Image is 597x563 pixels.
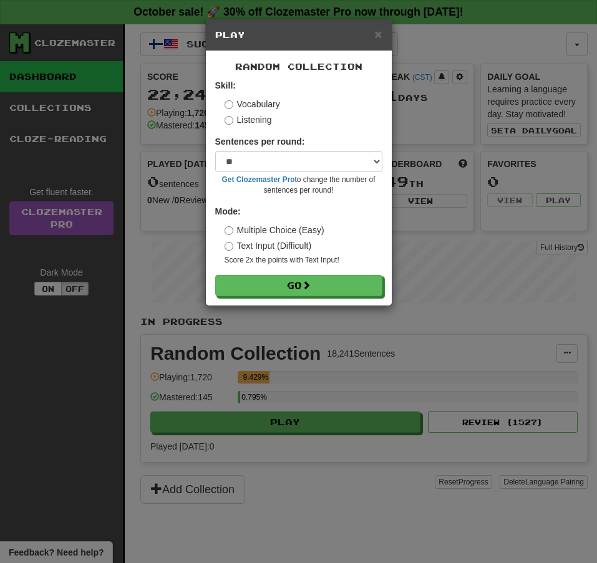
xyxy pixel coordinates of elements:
[225,100,233,109] input: Vocabulary
[215,206,241,216] strong: Mode:
[215,135,305,148] label: Sentences per round:
[225,242,233,251] input: Text Input (Difficult)
[222,175,295,184] a: Get Clozemaster Pro
[215,175,382,196] small: to change the number of sentences per round!
[235,61,362,72] span: Random Collection
[225,239,312,252] label: Text Input (Difficult)
[215,80,236,90] strong: Skill:
[225,98,280,110] label: Vocabulary
[215,275,382,296] button: Go
[225,255,382,266] small: Score 2x the points with Text Input !
[374,27,382,41] span: ×
[215,29,382,41] h5: Play
[225,224,324,236] label: Multiple Choice (Easy)
[225,116,233,125] input: Listening
[225,113,272,126] label: Listening
[374,27,382,41] button: Close
[225,226,233,235] input: Multiple Choice (Easy)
